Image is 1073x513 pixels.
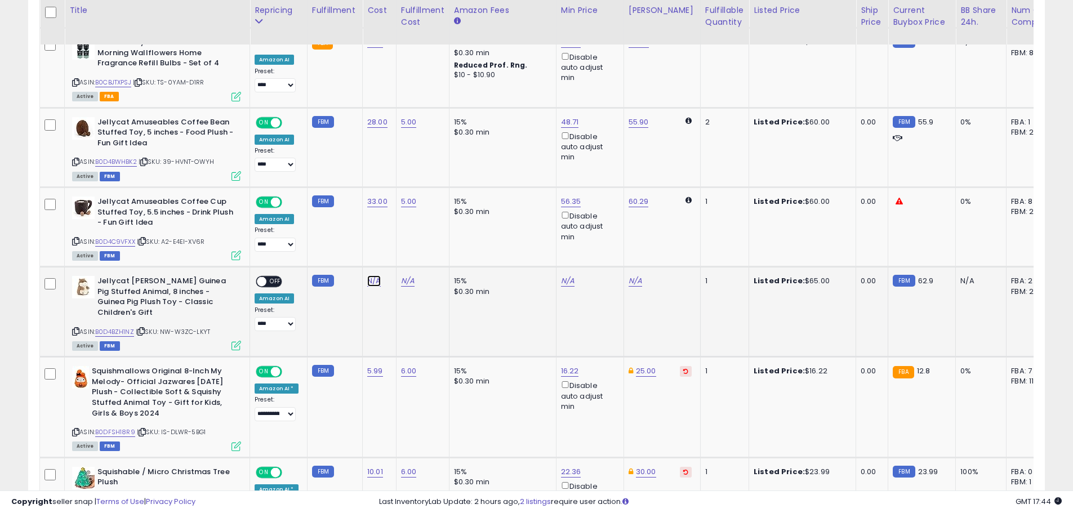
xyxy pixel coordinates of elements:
a: N/A [561,275,575,287]
div: Title [69,5,245,16]
b: Listed Price: [754,275,805,286]
a: B0CBJTXPSJ [95,78,131,87]
div: Preset: [255,68,299,93]
div: FBA: 8 [1011,197,1048,207]
div: $0.30 min [454,287,547,297]
b: Listed Price: [754,196,805,207]
div: 0.00 [861,366,879,376]
b: Reduced Prof. Rng. [454,60,528,70]
span: FBM [100,251,120,261]
span: ON [257,198,271,207]
small: FBM [312,116,334,128]
div: ASIN: [72,37,241,100]
div: $0.30 min [454,207,547,217]
a: B0D4BZH1NZ [95,327,134,337]
div: Preset: [255,306,299,332]
div: 1 [705,366,740,376]
a: B0D4C9VFXX [95,237,135,247]
strong: Copyright [11,496,52,507]
div: ASIN: [72,197,241,259]
div: Repricing [255,5,302,16]
div: N/A [960,276,998,286]
b: Listed Price: [754,365,805,376]
span: | SKU: A2-E4EI-XV6R [137,237,204,246]
div: FBM: 8 [1011,48,1048,58]
div: [PERSON_NAME] [629,5,696,16]
div: 0.00 [861,197,879,207]
a: 5.00 [401,117,417,128]
div: Amazon AI [255,55,294,65]
div: FBA: 7 [1011,366,1048,376]
div: FBA: 1 [1011,117,1048,127]
div: Current Buybox Price [893,5,951,28]
div: $60.00 [754,197,847,207]
span: FBM [100,341,120,351]
span: FBM [100,441,120,451]
div: ASIN: [72,366,241,449]
small: FBM [893,116,915,128]
span: OFF [266,277,284,287]
a: 2 listings [520,496,551,507]
div: seller snap | | [11,497,195,507]
b: Listed Price: [754,117,805,127]
a: 10.01 [367,466,383,478]
div: 100% [960,467,998,477]
div: FBM: 2 [1011,127,1048,137]
div: $16.22 [754,366,847,376]
span: All listings currently available for purchase on Amazon [72,341,98,351]
div: 0% [960,197,998,207]
a: B0D4BWHBK2 [95,157,137,167]
div: Amazon AI [255,135,294,145]
b: Listed Price: [754,466,805,477]
span: All listings currently available for purchase on Amazon [72,251,98,261]
div: Ship Price [861,5,883,28]
span: 55.9 [918,117,934,127]
a: N/A [401,275,415,287]
div: Disable auto adjust min [561,130,615,163]
div: ASIN: [72,117,241,180]
span: ON [257,367,271,377]
span: 23.99 [918,466,938,477]
a: 60.29 [629,196,649,207]
a: 5.99 [367,365,383,377]
div: 2 [705,117,740,127]
div: $0.30 min [454,376,547,386]
a: 30.00 [636,466,656,478]
a: Privacy Policy [146,496,195,507]
div: $23.99 [754,467,847,477]
div: 15% [454,117,547,127]
span: | SKU: TS-0YAM-D1RR [133,78,204,87]
span: OFF [281,467,299,477]
div: $0.30 min [454,477,547,487]
span: | SKU: 39-HVNT-OWYH [139,157,214,166]
div: Preset: [255,396,299,421]
div: BB Share 24h. [960,5,1001,28]
span: OFF [281,367,299,377]
div: $65.00 [754,276,847,286]
b: Bath & Body Works Lakeside Morning Wallflowers Home Fragrance Refill Bulbs - Set of 4 [97,37,234,72]
small: FBM [893,275,915,287]
a: N/A [629,275,642,287]
span: | SKU: IS-DLWR-5BG1 [137,427,206,436]
a: B0DFSH18R9 [95,427,135,437]
div: Cost [367,5,391,16]
span: FBM [100,172,120,181]
a: Terms of Use [96,496,144,507]
a: 6.00 [401,466,417,478]
div: Fulfillment [312,5,358,16]
div: FBM: 2 [1011,287,1048,297]
div: Amazon AI [255,214,294,224]
div: Preset: [255,226,299,252]
span: All listings currently available for purchase on Amazon [72,172,98,181]
span: All listings currently available for purchase on Amazon [72,441,98,451]
img: 41AOdKEOr5L._SL40_.jpg [72,276,95,298]
span: ON [257,467,271,477]
b: Squishmallows Original 8-Inch My Melody- Official Jazwares [DATE] Plush - Collectible Soft & Squi... [92,366,229,421]
img: 4103qJCw6OL._SL40_.jpg [72,117,95,140]
a: 55.90 [629,117,649,128]
div: 0% [960,117,998,127]
small: FBM [312,195,334,207]
div: 0.00 [861,117,879,127]
div: Amazon AI * [255,383,299,394]
div: FBM: 11 [1011,376,1048,386]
